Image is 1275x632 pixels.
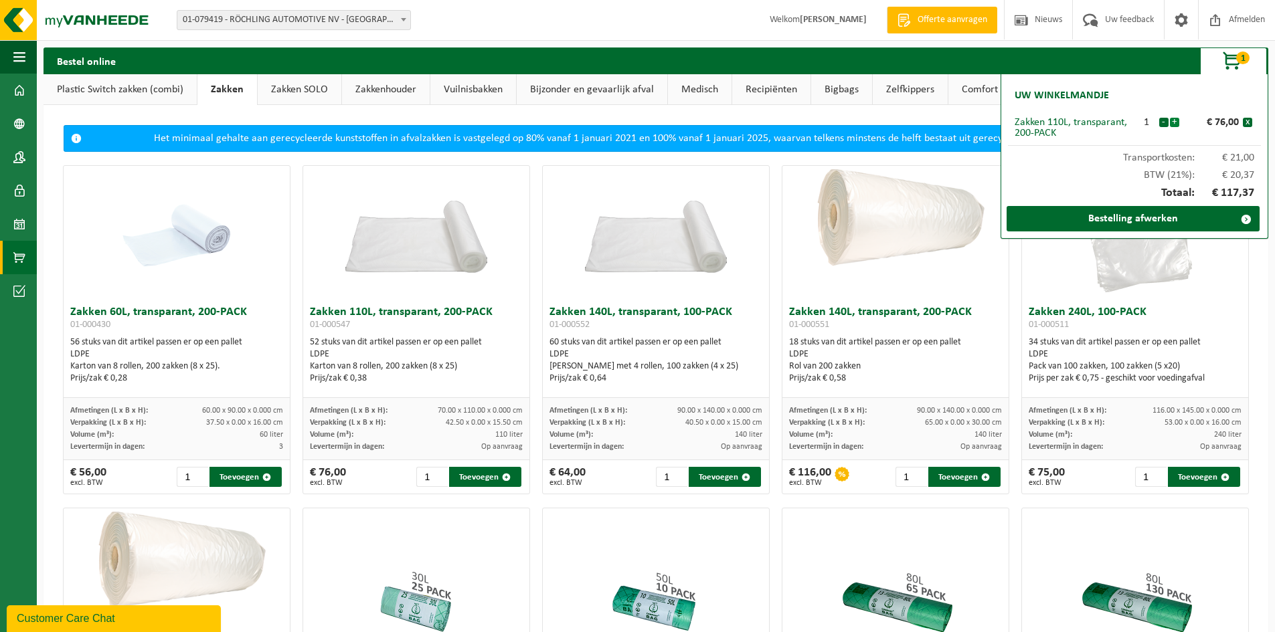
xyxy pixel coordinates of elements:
span: 01-000430 [70,320,110,330]
span: Levertermijn in dagen: [1029,443,1103,451]
span: Verpakking (L x B x H): [789,419,865,427]
div: € 116,00 [789,467,831,487]
span: Offerte aanvragen [914,13,991,27]
a: Offerte aanvragen [887,7,997,33]
div: 52 stuks van dit artikel passen er op een pallet [310,336,523,385]
span: Afmetingen (L x B x H): [310,407,388,415]
input: 1 [177,467,208,487]
div: € 64,00 [549,467,586,487]
h2: Uw winkelmandje [1008,81,1116,110]
div: € 76,00 [310,467,346,487]
iframe: chat widget [7,603,224,632]
a: Zakken [197,74,257,105]
span: Op aanvraag [481,443,523,451]
a: Bijzonder en gevaarlijk afval [517,74,667,105]
span: 37.50 x 0.00 x 16.00 cm [206,419,283,427]
strong: [PERSON_NAME] [800,15,867,25]
span: € 117,37 [1195,187,1255,199]
span: Volume (m³): [789,431,833,439]
a: Comfort artikelen [948,74,1052,105]
div: LDPE [1029,348,1242,360]
div: Prijs/zak € 0,58 [789,373,1002,385]
span: 01-000551 [789,320,829,330]
h3: Zakken 240L, 100-PACK [1029,306,1242,333]
span: 65.00 x 0.00 x 30.00 cm [925,419,1002,427]
h3: Zakken 140L, transparant, 200-PACK [789,306,1002,333]
span: Volume (m³): [310,431,353,439]
span: 53.00 x 0.00 x 16.00 cm [1165,419,1242,427]
button: Toevoegen [449,467,521,487]
div: LDPE [70,348,283,360]
span: Afmetingen (L x B x H): [70,407,148,415]
div: € 76,00 [1183,117,1243,128]
img: 01-000547 [303,166,529,279]
img: 01-000552 [543,166,769,279]
span: Op aanvraag [721,443,762,451]
a: Bigbags [811,74,872,105]
span: 70.00 x 110.00 x 0.000 cm [438,407,523,415]
span: Levertermijn in dagen: [310,443,384,451]
div: 56 stuks van dit artikel passen er op een pallet [70,336,283,385]
a: Bestelling afwerken [1007,206,1260,231]
div: Het minimaal gehalte aan gerecycleerde kunststoffen in afvalzakken is vastgelegd op 80% vanaf 1 j... [88,126,1221,151]
h3: Zakken 140L, transparant, 100-PACK [549,306,762,333]
div: Prijs/zak € 0,38 [310,373,523,385]
div: Prijs/zak € 0,64 [549,373,762,385]
div: 34 stuks van dit artikel passen er op een pallet [1029,336,1242,385]
div: LDPE [310,348,523,360]
div: 60 stuks van dit artikel passen er op een pallet [549,336,762,385]
span: 3 [279,443,283,451]
div: Totaal: [1008,181,1261,206]
h3: Zakken 110L, transparant, 200-PACK [310,306,523,333]
span: Levertermijn in dagen: [789,443,863,451]
div: Karton van 8 rollen, 200 zakken (8 x 25) [310,360,523,373]
a: Zakkenhouder [342,74,430,105]
span: € 21,00 [1195,152,1255,163]
img: 01-000430 [110,166,244,300]
div: 1 [1134,117,1159,128]
span: € 20,37 [1195,170,1255,181]
span: Volume (m³): [70,431,114,439]
span: 01-079419 - RÖCHLING AUTOMOTIVE NV - GIJZEGEM [177,10,411,30]
div: Karton van 8 rollen, 200 zakken (8 x 25). [70,360,283,373]
span: excl. BTW [70,479,106,487]
input: 1 [416,467,448,487]
span: Afmetingen (L x B x H): [789,407,867,415]
span: excl. BTW [549,479,586,487]
div: BTW (21%): [1008,163,1261,181]
span: 90.00 x 140.00 x 0.000 cm [677,407,762,415]
div: [PERSON_NAME] met 4 rollen, 100 zakken (4 x 25) [549,360,762,373]
a: Zelfkippers [873,74,948,105]
span: Verpakking (L x B x H): [310,419,386,427]
span: Volume (m³): [549,431,593,439]
div: Prijs/zak € 0,28 [70,373,283,385]
a: Zakken SOLO [258,74,341,105]
div: Pack van 100 zakken, 100 zakken (5 x20) [1029,360,1242,373]
span: Volume (m³): [1029,431,1072,439]
div: Zakken 110L, transparant, 200-PACK [1015,117,1134,138]
span: 240 liter [1214,431,1242,439]
span: 90.00 x 140.00 x 0.000 cm [917,407,1002,415]
button: Toevoegen [689,467,761,487]
img: 01-000510 [64,508,290,621]
span: 42.50 x 0.00 x 15.50 cm [446,419,523,427]
h3: Zakken 60L, transparant, 200-PACK [70,306,283,333]
span: 01-079419 - RÖCHLING AUTOMOTIVE NV - GIJZEGEM [177,11,410,29]
h2: Bestel online [44,47,129,74]
a: Medisch [668,74,732,105]
span: Verpakking (L x B x H): [70,419,146,427]
span: Afmetingen (L x B x H): [1029,407,1106,415]
button: Toevoegen [928,467,1001,487]
span: Verpakking (L x B x H): [1029,419,1104,427]
span: 60 liter [260,431,283,439]
button: x [1243,118,1252,127]
a: Plastic Switch zakken (combi) [44,74,197,105]
span: 140 liter [974,431,1002,439]
span: Op aanvraag [1200,443,1242,451]
div: LDPE [789,348,1002,360]
div: Prijs per zak € 0,75 - geschikt voor voedingafval [1029,373,1242,385]
span: 60.00 x 90.00 x 0.000 cm [202,407,283,415]
span: Op aanvraag [960,443,1002,451]
button: + [1170,118,1179,127]
span: Levertermijn in dagen: [70,443,145,451]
